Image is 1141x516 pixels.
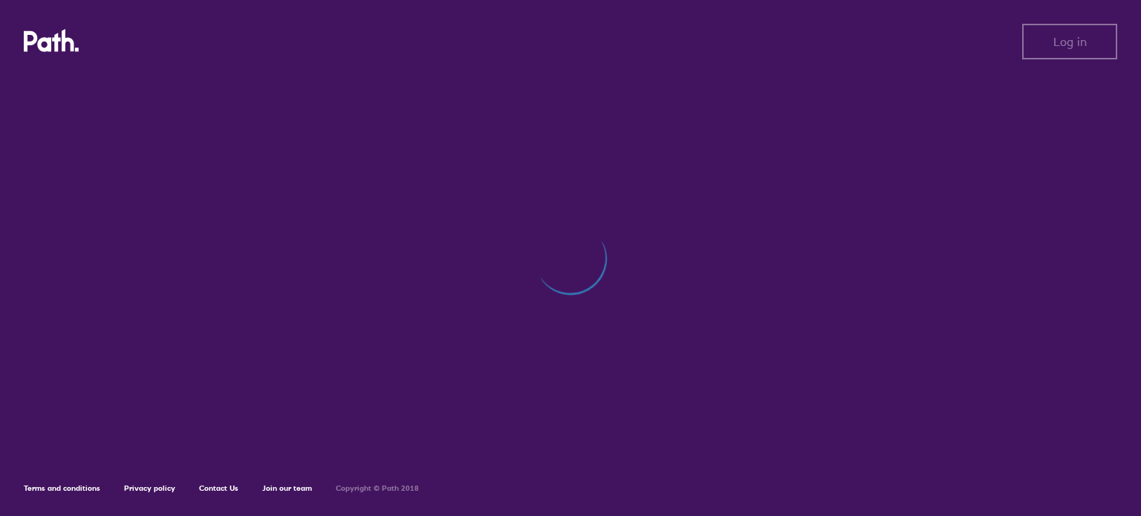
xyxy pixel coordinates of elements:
[199,483,238,493] a: Contact Us
[124,483,175,493] a: Privacy policy
[336,484,419,493] h6: Copyright © Path 2018
[1022,24,1117,59] button: Log in
[24,483,100,493] a: Terms and conditions
[262,483,312,493] a: Join our team
[1053,35,1087,48] span: Log in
